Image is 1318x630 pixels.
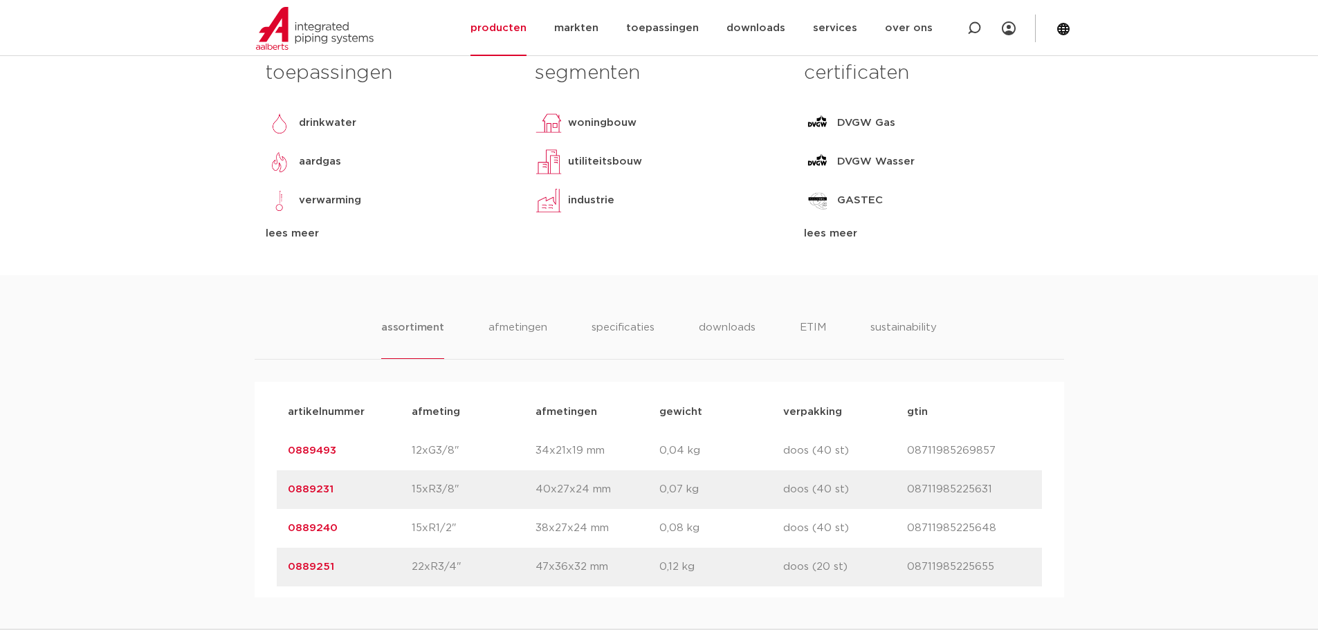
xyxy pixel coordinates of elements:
[535,109,562,137] img: woningbouw
[783,520,907,537] p: doos (40 st)
[837,154,915,170] p: DVGW Wasser
[592,319,655,359] li: specificaties
[907,404,1031,420] p: gtin
[800,319,826,359] li: ETIM
[804,187,832,214] img: GASTEC
[804,59,1052,87] h3: certificaten
[488,319,547,359] li: afmetingen
[804,109,832,137] img: DVGW Gas
[568,154,642,170] p: utiliteitsbouw
[870,319,937,359] li: sustainability
[536,443,659,459] p: 34x21x19 mm
[536,520,659,537] p: 38x27x24 mm
[568,192,614,209] p: industrie
[783,443,907,459] p: doos (40 st)
[412,404,536,420] p: afmeting
[907,481,1031,498] p: 08711985225631
[783,559,907,575] p: doos (20 st)
[381,319,444,359] li: assortiment
[837,192,883,209] p: GASTEC
[288,484,333,494] a: 0889231
[783,481,907,498] p: doos (40 st)
[804,225,1052,242] div: lees meer
[412,520,536,537] p: 15xR1/2"
[907,559,1031,575] p: 08711985225655
[907,443,1031,459] p: 08711985269857
[804,148,832,176] img: DVGW Wasser
[568,115,637,131] p: woningbouw
[266,148,293,176] img: aardgas
[266,187,293,214] img: verwarming
[299,115,356,131] p: drinkwater
[659,481,783,498] p: 0,07 kg
[783,404,907,420] p: verpakking
[288,445,336,456] a: 0889493
[266,109,293,137] img: drinkwater
[535,187,562,214] img: industrie
[536,404,659,420] p: afmetingen
[907,520,1031,537] p: 08711985225648
[288,523,338,533] a: 0889240
[699,319,756,359] li: downloads
[659,404,783,420] p: gewicht
[659,443,783,459] p: 0,04 kg
[837,115,895,131] p: DVGW Gas
[536,481,659,498] p: 40x27x24 mm
[266,59,514,87] h3: toepassingen
[266,225,514,242] div: lees meer
[412,481,536,498] p: 15xR3/8"
[299,192,361,209] p: verwarming
[536,559,659,575] p: 47x36x32 mm
[288,404,412,420] p: artikelnummer
[659,559,783,575] p: 0,12 kg
[299,154,341,170] p: aardgas
[535,148,562,176] img: utiliteitsbouw
[535,59,783,87] h3: segmenten
[659,520,783,537] p: 0,08 kg
[412,559,536,575] p: 22xR3/4"
[288,562,334,572] a: 0889251
[412,443,536,459] p: 12xG3/8"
